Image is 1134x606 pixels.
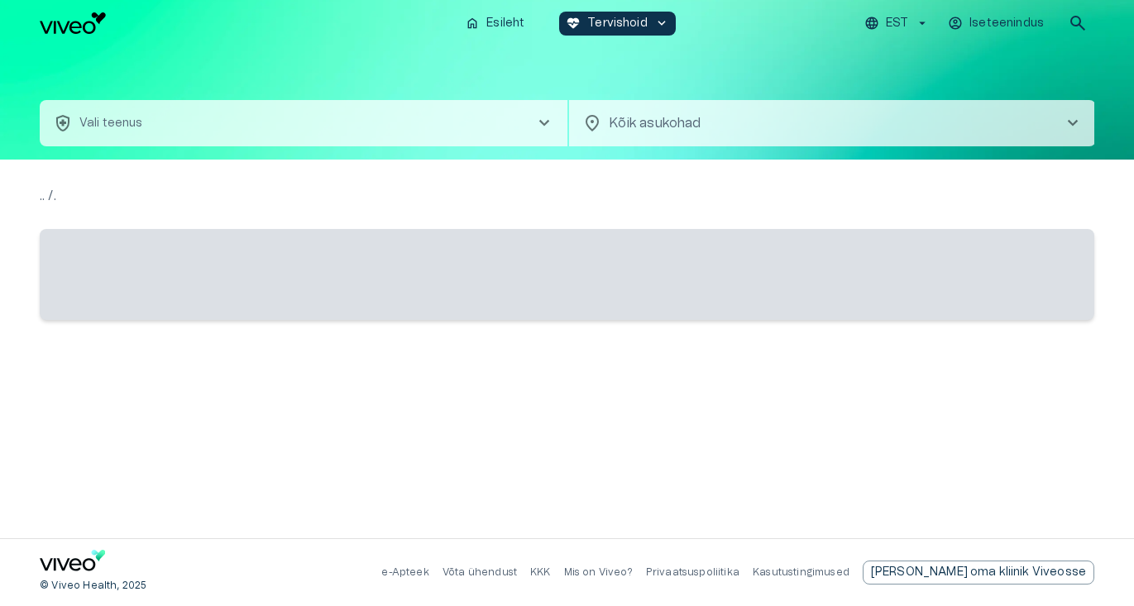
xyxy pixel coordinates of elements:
button: health_and_safetyVali teenuschevron_right [40,100,567,146]
p: Vali teenus [79,115,143,132]
p: Tervishoid [587,15,648,32]
p: Iseteenindus [969,15,1044,32]
p: Esileht [486,15,524,32]
a: Send email to partnership request to viveo [863,561,1094,585]
span: ‌ [40,229,1094,320]
a: Privaatsuspoliitika [646,567,739,577]
div: [PERSON_NAME] oma kliinik Viveosse [863,561,1094,585]
span: ecg_heart [566,16,581,31]
a: e-Apteek [381,567,428,577]
a: Navigate to home page [40,550,106,577]
p: © Viveo Health, 2025 [40,579,146,593]
button: EST [862,12,932,36]
p: [PERSON_NAME] oma kliinik Viveosse [871,564,1086,581]
button: Iseteenindus [945,12,1048,36]
span: search [1068,13,1088,33]
img: Viveo logo [40,12,106,34]
p: Kõik asukohad [609,113,1037,133]
button: open search modal [1061,7,1094,40]
a: Kasutustingimused [753,567,849,577]
span: chevron_right [1063,113,1083,133]
span: home [465,16,480,31]
button: homeEsileht [458,12,533,36]
p: EST [886,15,908,32]
span: location_on [582,113,602,133]
span: keyboard_arrow_down [654,16,669,31]
p: Võta ühendust [443,565,517,580]
button: ecg_heartTervishoidkeyboard_arrow_down [559,12,676,36]
p: Mis on Viveo? [564,565,633,580]
p: .. / . [40,186,1094,206]
span: health_and_safety [53,113,73,133]
a: KKK [530,567,551,577]
a: Navigate to homepage [40,12,452,34]
span: chevron_right [534,113,554,133]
